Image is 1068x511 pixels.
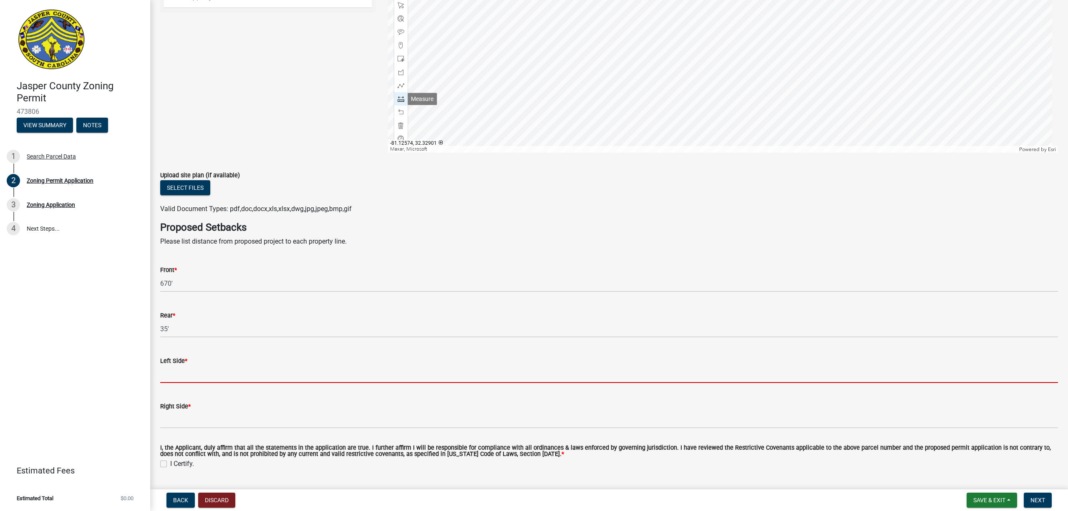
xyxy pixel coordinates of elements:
[160,180,210,195] button: Select files
[17,496,53,501] span: Estimated Total
[388,146,1018,153] div: Maxar, Microsoft
[76,118,108,133] button: Notes
[7,462,137,479] a: Estimated Fees
[121,496,133,501] span: $0.00
[76,122,108,129] wm-modal-confirm: Notes
[160,173,240,179] label: Upload site plan (if available)
[967,493,1017,508] button: Save & Exit
[27,178,93,184] div: Zoning Permit Application
[173,497,188,503] span: Back
[1048,146,1056,152] a: Esri
[17,9,86,71] img: Jasper County, South Carolina
[160,404,191,410] label: Right Side
[27,202,75,208] div: Zoning Application
[7,198,20,211] div: 3
[27,154,76,159] div: Search Parcel Data
[170,459,194,469] label: I Certify.
[408,93,437,105] div: Measure
[7,174,20,187] div: 2
[160,267,177,273] label: Front
[1017,146,1058,153] div: Powered by
[166,493,195,508] button: Back
[160,445,1058,457] label: I, the Applicant, duly affirm that all the statements in the application are true. I further affi...
[17,118,73,133] button: View Summary
[17,108,133,116] span: 473806
[1030,497,1045,503] span: Next
[17,122,73,129] wm-modal-confirm: Summary
[160,313,175,319] label: Rear
[7,222,20,235] div: 4
[160,222,247,233] strong: Proposed Setbacks
[160,205,352,213] span: Valid Document Types: pdf,doc,docx,xls,xlsx,dwg,jpg,jpeg,bmp,gif
[160,237,1058,247] p: Please list distance from proposed project to each property line.
[1024,493,1052,508] button: Next
[17,80,144,104] h4: Jasper County Zoning Permit
[198,493,235,508] button: Discard
[973,497,1005,503] span: Save & Exit
[160,358,187,364] label: Left Side
[7,150,20,163] div: 1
